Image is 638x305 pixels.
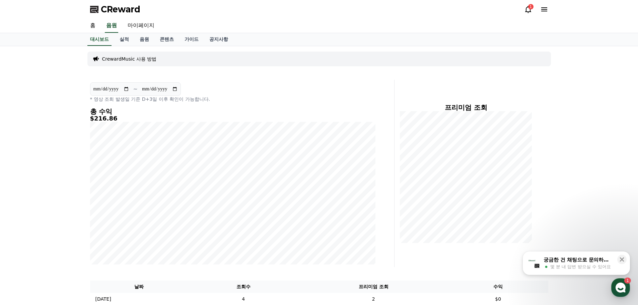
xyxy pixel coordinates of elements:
span: 대화 [61,223,69,228]
a: 홈 [2,212,44,229]
a: 1대화 [44,212,86,229]
a: 홈 [85,19,101,33]
h4: 프리미엄 조회 [400,104,532,111]
th: 수익 [448,281,548,293]
span: 1 [68,212,70,217]
span: 홈 [21,222,25,228]
h5: $216.86 [90,115,375,122]
p: [DATE] [95,296,111,303]
a: 설정 [86,212,129,229]
a: 음원 [105,19,118,33]
a: 콘텐츠 [154,33,179,46]
th: 프리미엄 조회 [299,281,448,293]
a: CReward [90,4,140,15]
h4: 총 수익 [90,108,375,115]
p: * 영상 조회 발생일 기준 D+3일 이후 확인이 가능합니다. [90,96,375,102]
th: 날짜 [90,281,188,293]
a: CrewardMusic 사용 방법 [102,56,157,62]
p: ~ [133,85,138,93]
span: 설정 [103,222,112,228]
a: 마이페이지 [122,19,160,33]
th: 조회수 [188,281,299,293]
a: 공지사항 [204,33,233,46]
span: CReward [101,4,140,15]
a: 음원 [134,33,154,46]
div: 1 [528,4,534,9]
a: 가이드 [179,33,204,46]
a: 실적 [114,33,134,46]
a: 1 [524,5,532,13]
a: 대시보드 [87,33,112,46]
